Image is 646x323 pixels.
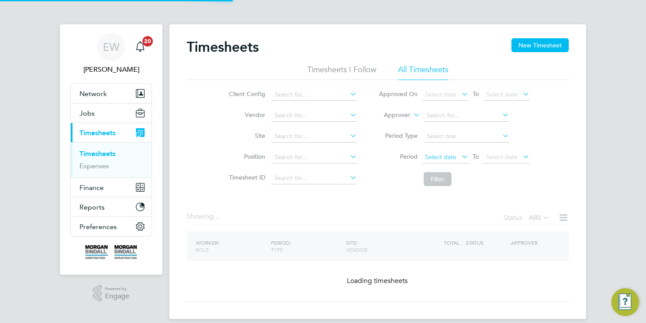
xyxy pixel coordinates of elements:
label: Timesheet ID [226,173,265,181]
span: ... [214,212,219,221]
span: Emma Wells [70,64,152,75]
li: Timesheets I Follow [307,64,376,80]
button: New Timesheet [511,38,569,52]
span: Select date [425,153,456,161]
span: EW [103,41,119,53]
input: Search for... [271,130,357,143]
label: Vendor [226,111,265,119]
button: Finance [71,178,152,197]
img: morgansindall-logo-retina.png [85,245,137,259]
a: Go to home page [70,245,152,259]
a: 20 [132,33,149,61]
span: To [470,151,481,162]
label: Period Type [379,132,418,140]
span: Powered by [105,285,129,293]
input: Search for... [271,172,357,184]
div: Showing [187,212,221,221]
button: Timesheets [71,123,152,142]
a: EW[PERSON_NAME] [70,33,152,75]
button: Preferences [71,217,152,236]
label: Position [226,153,265,160]
input: Search for... [424,110,509,122]
button: Jobs [71,103,152,123]
span: Select date [425,90,456,98]
span: 20 [142,36,153,47]
span: To [470,88,481,100]
h2: Timesheets [187,38,259,56]
a: Expenses [79,162,109,170]
label: All [529,213,550,222]
span: Jobs [79,109,95,117]
nav: Main navigation [60,24,162,275]
label: Client Config [226,90,265,98]
a: Timesheets [79,150,115,158]
span: Timesheets [79,129,115,137]
span: Select date [486,90,517,98]
label: Period [379,153,418,160]
a: Powered byEngage [93,285,130,302]
input: Search for... [271,110,357,122]
label: Approved On [379,90,418,98]
span: Reports [79,203,105,211]
span: 0 [537,213,541,222]
input: Search for... [271,89,357,101]
span: Select date [486,153,517,161]
button: Engage Resource Center [611,288,639,316]
div: Timesheets [71,142,152,177]
button: Filter [424,172,452,186]
span: Engage [105,293,129,300]
input: Select one [424,130,509,143]
label: Approver [371,111,410,120]
li: All Timesheets [398,64,448,80]
label: Site [226,132,265,140]
input: Search for... [271,151,357,163]
button: Reports [71,197,152,216]
span: Network [79,90,107,98]
button: Network [71,84,152,103]
span: Finance [79,183,104,192]
div: Status [504,212,551,224]
span: Preferences [79,223,117,231]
